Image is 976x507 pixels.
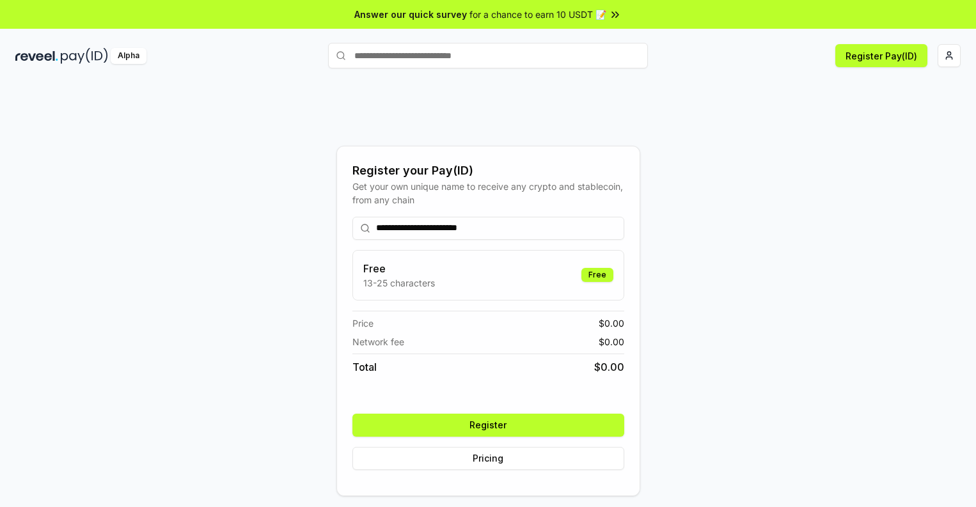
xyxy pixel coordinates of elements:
[599,316,624,330] span: $ 0.00
[15,48,58,64] img: reveel_dark
[363,261,435,276] h3: Free
[352,447,624,470] button: Pricing
[363,276,435,290] p: 13-25 characters
[61,48,108,64] img: pay_id
[352,335,404,348] span: Network fee
[594,359,624,375] span: $ 0.00
[352,162,624,180] div: Register your Pay(ID)
[352,414,624,437] button: Register
[352,180,624,207] div: Get your own unique name to receive any crypto and stablecoin, from any chain
[354,8,467,21] span: Answer our quick survey
[469,8,606,21] span: for a chance to earn 10 USDT 📝
[352,359,377,375] span: Total
[835,44,927,67] button: Register Pay(ID)
[599,335,624,348] span: $ 0.00
[111,48,146,64] div: Alpha
[352,316,374,330] span: Price
[581,268,613,282] div: Free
